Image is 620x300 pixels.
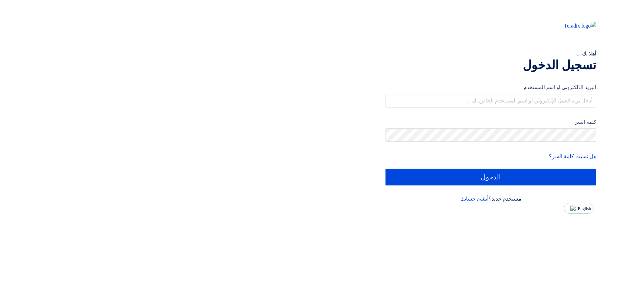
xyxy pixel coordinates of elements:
div: أهلا بك ... [385,50,596,58]
label: البريد الإلكتروني او اسم المستخدم [385,84,596,91]
h1: تسجيل الدخول [385,58,596,73]
div: مستخدم جديد؟ [385,195,596,203]
input: الدخول [385,169,596,185]
label: كلمة السر [385,118,596,126]
a: هل نسيت كلمة السر؟ [549,154,596,159]
button: English [564,203,593,214]
input: أدخل بريد العمل الإلكتروني او اسم المستخدم الخاص بك ... [385,94,596,108]
img: Teradix logo [553,22,596,30]
img: en-US.png [568,206,576,211]
a: أنشئ حسابك [460,196,488,202]
span: English [578,206,591,211]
